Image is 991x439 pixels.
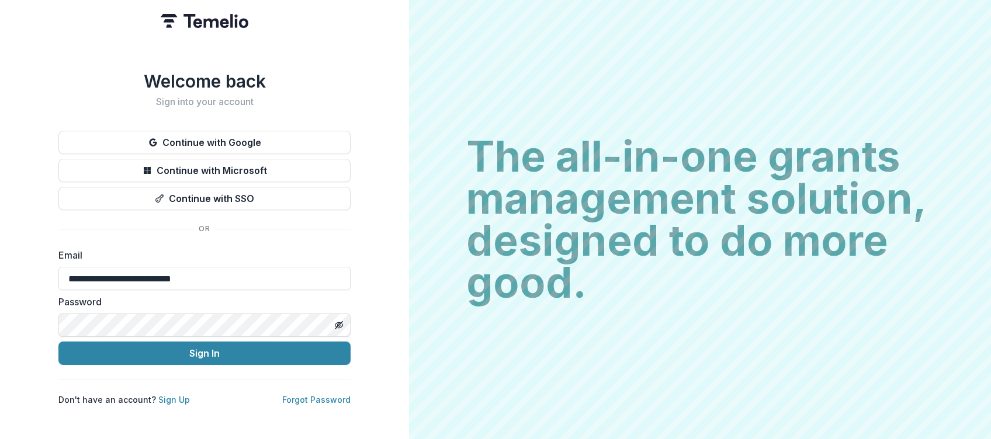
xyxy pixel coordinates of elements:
button: Continue with Google [58,131,351,154]
a: Sign Up [158,395,190,405]
label: Password [58,295,344,309]
img: Temelio [161,14,248,28]
a: Forgot Password [282,395,351,405]
button: Continue with Microsoft [58,159,351,182]
h1: Welcome back [58,71,351,92]
button: Toggle password visibility [330,316,348,335]
button: Sign In [58,342,351,365]
h2: Sign into your account [58,96,351,107]
button: Continue with SSO [58,187,351,210]
p: Don't have an account? [58,393,190,406]
label: Email [58,248,344,262]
